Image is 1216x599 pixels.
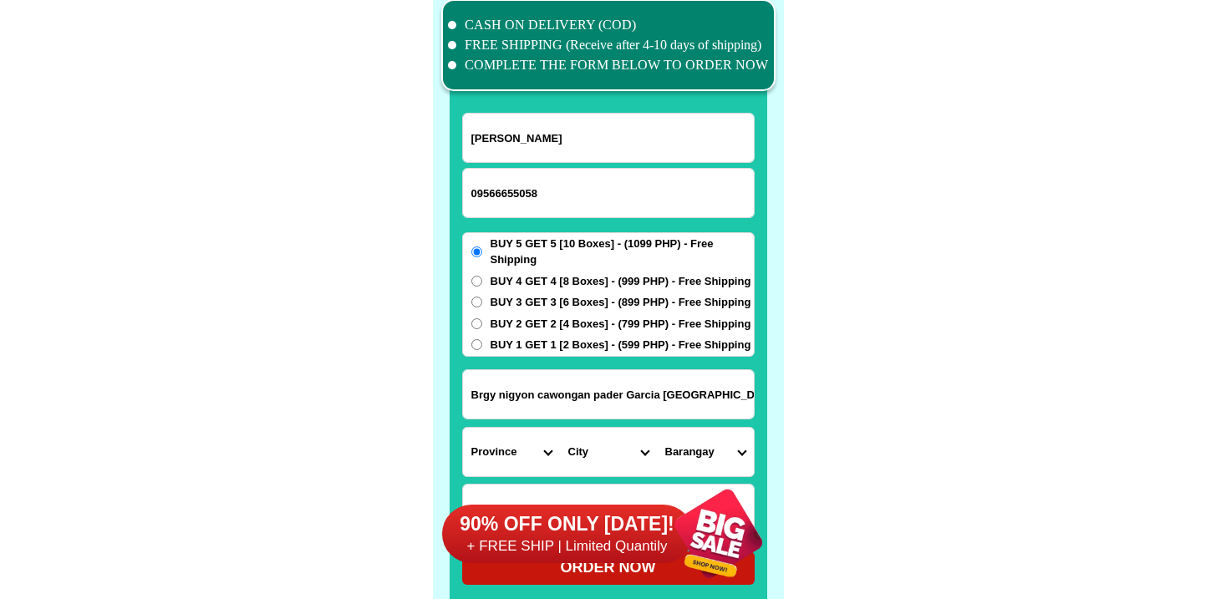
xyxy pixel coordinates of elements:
select: Select province [463,428,560,476]
input: BUY 4 GET 4 [8 Boxes] - (999 PHP) - Free Shipping [471,276,482,287]
input: BUY 1 GET 1 [2 Boxes] - (599 PHP) - Free Shipping [471,339,482,350]
select: Select commune [657,428,754,476]
li: FREE SHIPPING (Receive after 4-10 days of shipping) [448,35,769,55]
span: BUY 4 GET 4 [8 Boxes] - (999 PHP) - Free Shipping [491,273,751,290]
span: BUY 3 GET 3 [6 Boxes] - (899 PHP) - Free Shipping [491,294,751,311]
h6: 90% OFF ONLY [DATE]! [442,512,693,537]
li: COMPLETE THE FORM BELOW TO ORDER NOW [448,55,769,75]
input: Input full_name [463,114,754,162]
input: BUY 3 GET 3 [6 Boxes] - (899 PHP) - Free Shipping [471,297,482,307]
input: BUY 2 GET 2 [4 Boxes] - (799 PHP) - Free Shipping [471,318,482,329]
input: Input phone_number [463,169,754,217]
span: BUY 5 GET 5 [10 Boxes] - (1099 PHP) - Free Shipping [491,236,754,268]
li: CASH ON DELIVERY (COD) [448,15,769,35]
input: BUY 5 GET 5 [10 Boxes] - (1099 PHP) - Free Shipping [471,246,482,257]
h6: + FREE SHIP | Limited Quantily [442,537,693,556]
input: Input address [463,370,754,419]
span: BUY 1 GET 1 [2 Boxes] - (599 PHP) - Free Shipping [491,337,751,353]
span: BUY 2 GET 2 [4 Boxes] - (799 PHP) - Free Shipping [491,316,751,332]
select: Select district [560,428,657,476]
